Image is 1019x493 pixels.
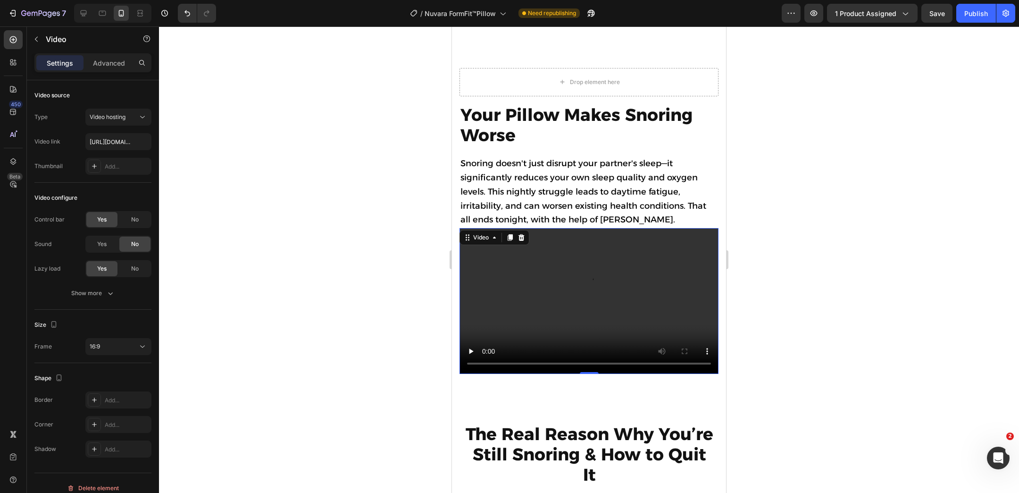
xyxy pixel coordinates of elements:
span: 16:9 [90,343,100,350]
span: 1 product assigned [835,8,896,18]
div: 450 [9,101,23,108]
p: 7 [62,8,66,19]
span: Yes [97,264,107,273]
iframe: Intercom live chat [987,447,1010,469]
span: No [131,215,139,224]
div: Shadow [34,445,56,453]
div: Video source [34,91,70,100]
div: Control bar [34,215,65,224]
div: Border [34,396,53,404]
span: 2 [1006,433,1014,440]
span: / [420,8,423,18]
span: No [131,240,139,248]
input: Insert video url here [85,133,151,150]
button: 7 [4,4,70,23]
div: Video link [34,137,60,146]
div: Add... [105,162,149,171]
div: Beta [7,173,23,180]
button: Save [921,4,952,23]
button: 16:9 [85,338,151,355]
div: Video configure [34,194,77,202]
span: Yes [97,240,107,248]
div: Shape [34,372,65,385]
span: Nuvara FormFit™Pillow [425,8,496,18]
button: Publish [956,4,996,23]
div: Type [34,113,48,121]
div: Add... [105,421,149,429]
span: No [131,264,139,273]
div: Frame [34,342,52,351]
div: Add... [105,445,149,454]
iframe: Design area [452,26,726,493]
div: Show more [71,289,115,298]
span: Need republishing [528,9,576,17]
p: Advanced [93,58,125,68]
button: Show more [34,285,151,302]
p: Settings [47,58,73,68]
p: Video [46,34,126,45]
div: Thumbnail [34,162,63,170]
div: Lazy load [34,264,60,273]
div: Publish [964,8,988,18]
div: Add... [105,396,149,405]
span: Video hosting [90,113,125,120]
span: Yes [97,215,107,224]
div: Undo/Redo [178,4,216,23]
button: 1 product assigned [827,4,918,23]
span: Save [929,9,945,17]
div: Corner [34,420,53,429]
div: Sound [34,240,51,248]
div: Size [34,319,59,331]
button: Video hosting [85,109,151,126]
